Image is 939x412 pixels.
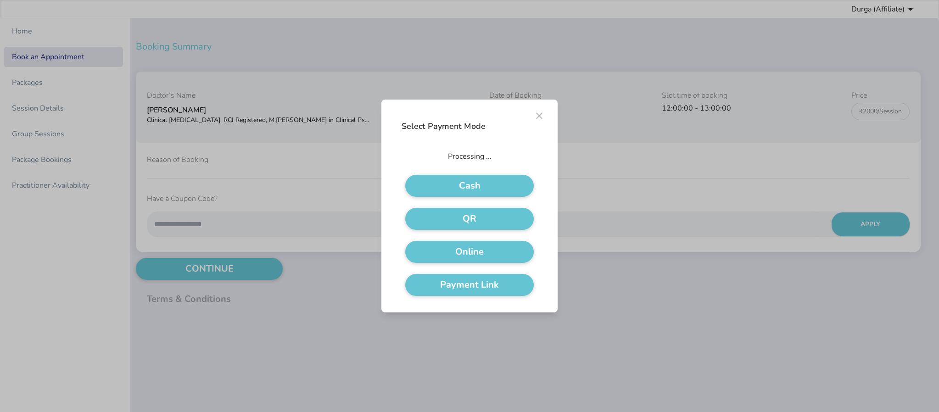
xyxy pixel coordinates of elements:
[392,151,547,162] div: Processing ...
[405,274,534,296] button: Payment Link
[526,116,541,131] button: ×
[402,120,486,133] div: Select Payment Mode
[405,241,534,263] button: Online
[534,109,545,120] span: ×
[405,175,534,197] button: Cash
[405,208,534,230] button: QR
